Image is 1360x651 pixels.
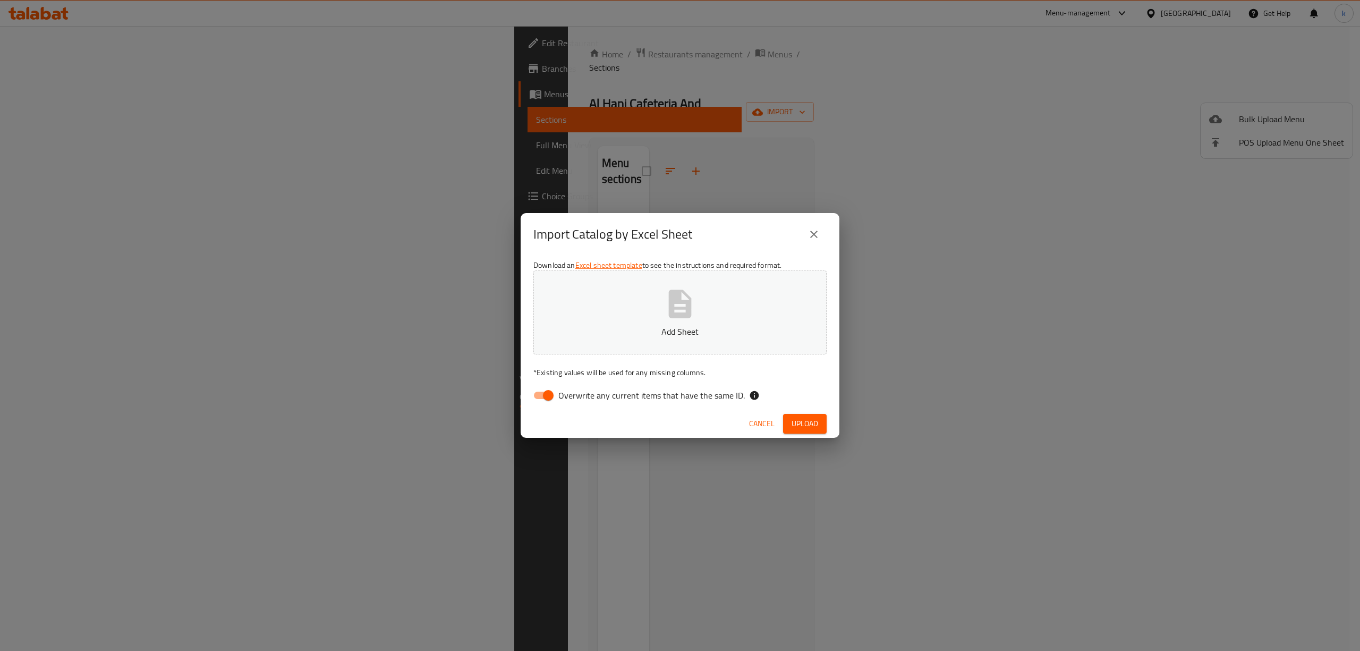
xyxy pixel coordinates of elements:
[749,417,775,430] span: Cancel
[533,367,827,378] p: Existing values will be used for any missing columns.
[575,258,642,272] a: Excel sheet template
[749,390,760,401] svg: If the overwrite option isn't selected, then the items that match an existing ID will be ignored ...
[783,414,827,434] button: Upload
[521,256,839,410] div: Download an to see the instructions and required format.
[558,389,745,402] span: Overwrite any current items that have the same ID.
[533,226,692,243] h2: Import Catalog by Excel Sheet
[745,414,779,434] button: Cancel
[533,270,827,354] button: Add Sheet
[801,222,827,247] button: close
[792,417,818,430] span: Upload
[550,325,810,338] p: Add Sheet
